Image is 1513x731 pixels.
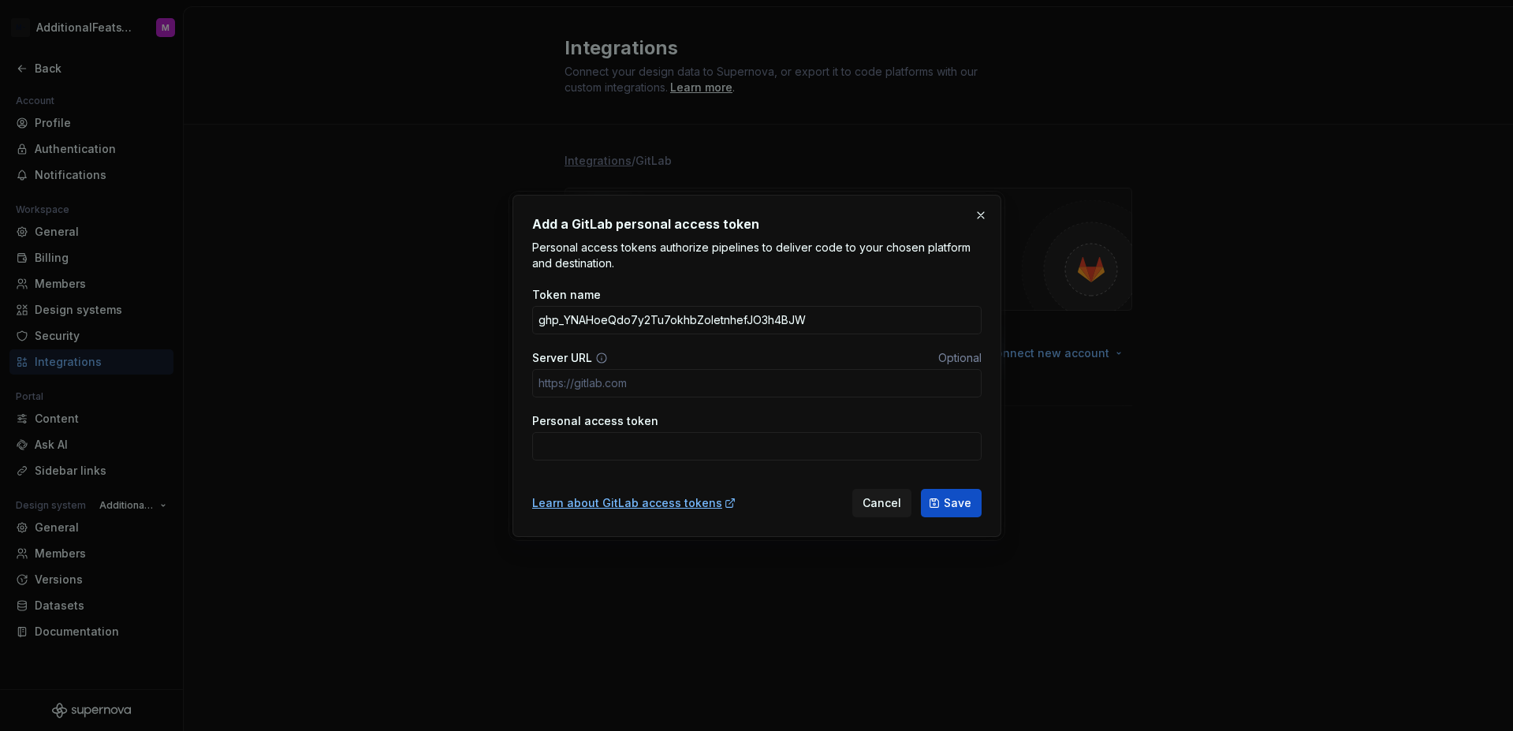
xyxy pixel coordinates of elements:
span: Optional [938,351,982,364]
label: Server URL [532,350,592,366]
label: Personal access token [532,413,658,429]
button: Cancel [852,489,911,517]
button: Save [921,489,982,517]
span: Cancel [863,495,901,511]
a: Learn about GitLab access tokens [532,495,736,511]
p: Personal access tokens authorize pipelines to deliver code to your chosen platform and destination. [532,240,982,271]
input: https://gitlab.com [532,369,982,397]
span: Save [944,495,971,511]
h2: Add a GitLab personal access token [532,214,982,233]
label: Token name [532,287,601,303]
